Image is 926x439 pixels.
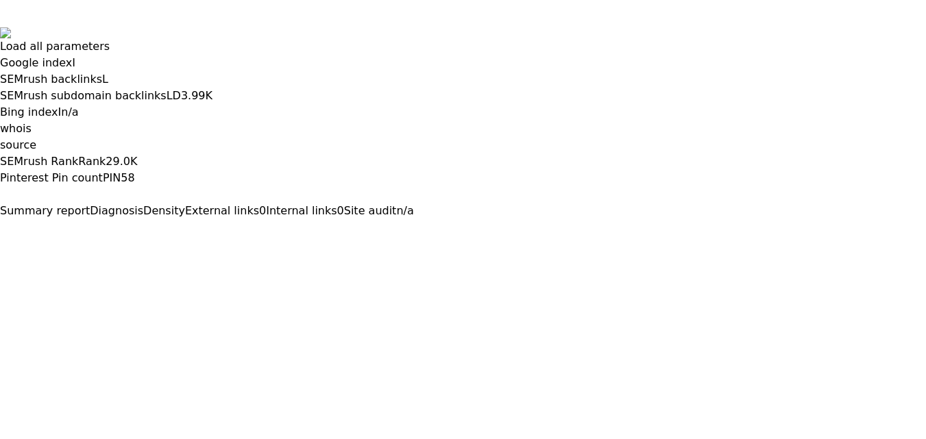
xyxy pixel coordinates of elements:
[72,56,75,69] span: I
[106,155,137,168] a: 29.0K
[102,73,108,86] span: L
[344,204,414,217] a: Site auditn/a
[61,105,78,118] a: n/a
[103,171,121,184] span: PIN
[396,204,413,217] span: n/a
[90,204,143,217] span: Diagnosis
[143,204,185,217] span: Density
[167,89,181,102] span: LD
[78,155,106,168] span: Rank
[58,105,62,118] span: I
[121,171,134,184] a: 58
[185,204,259,217] span: External links
[337,204,344,217] span: 0
[344,204,397,217] span: Site audit
[259,204,266,217] span: 0
[181,89,212,102] a: 3.99K
[266,204,337,217] span: Internal links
